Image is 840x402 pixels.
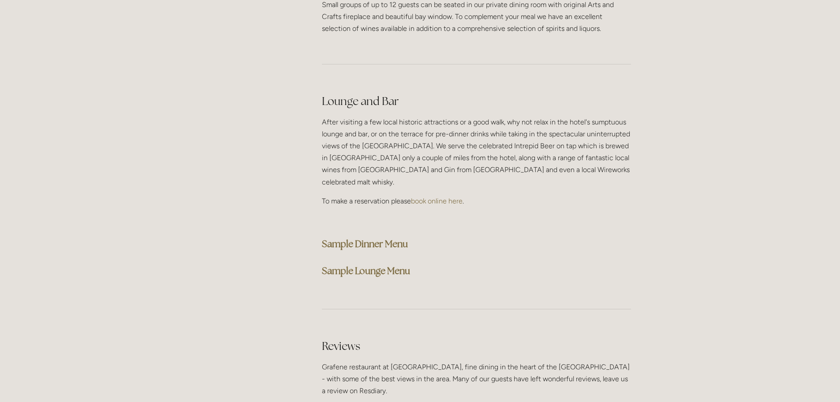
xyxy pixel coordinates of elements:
a: Sample Dinner Menu [322,238,408,250]
p: To make a reservation please . [322,195,631,207]
h2: Reviews [322,338,631,354]
a: Sample Lounge Menu [322,265,410,277]
p: After visiting a few local historic attractions or a good walk, why not relax in the hotel's sump... [322,116,631,188]
h2: Lounge and Bar [322,94,631,109]
a: book online here [411,197,463,205]
p: Grafene restaurant at [GEOGRAPHIC_DATA], fine dining in the heart of the [GEOGRAPHIC_DATA] - with... [322,361,631,397]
